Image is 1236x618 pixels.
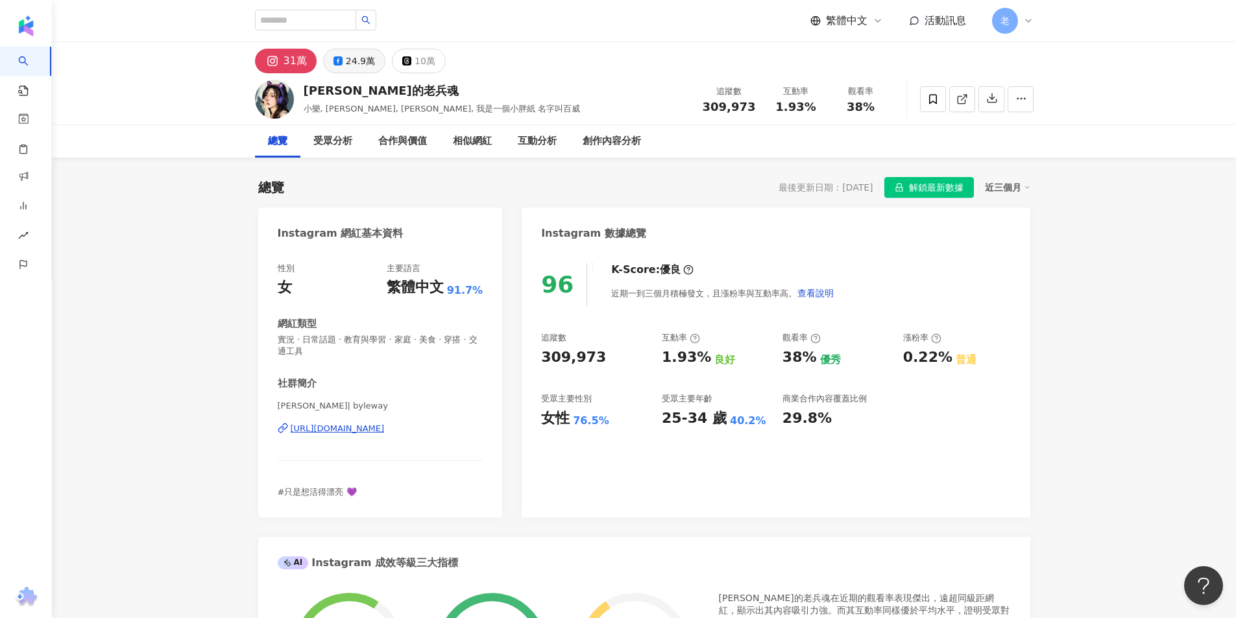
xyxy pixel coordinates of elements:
[361,16,370,25] span: search
[730,414,766,428] div: 40.2%
[956,353,976,367] div: 普通
[782,332,821,344] div: 觀看率
[447,283,483,298] span: 91.7%
[909,178,963,198] span: 解鎖最新數據
[797,280,834,306] button: 查看說明
[304,104,581,113] span: 小樂, [PERSON_NAME], [PERSON_NAME], 我是一個小胖紙 名字叫百威
[1184,566,1223,605] iframe: Help Scout Beacon - Open
[278,377,317,390] div: 社群簡介
[392,49,446,73] button: 10萬
[387,278,444,298] div: 繁體中文
[541,348,606,368] div: 309,973
[291,423,385,434] div: [URL][DOMAIN_NAME]
[662,393,712,405] div: 受眾主要年齡
[782,393,867,405] div: 商業合作內容覆蓋比例
[346,52,375,70] div: 24.9萬
[541,409,570,429] div: 女性
[541,393,592,405] div: 受眾主要性別
[541,271,574,298] div: 96
[573,414,609,428] div: 76.5%
[304,82,581,99] div: [PERSON_NAME]的老兵魂
[703,100,756,113] span: 309,973
[268,134,287,149] div: 總覽
[541,226,646,241] div: Instagram 數據總覽
[415,52,435,70] div: 10萬
[782,348,817,368] div: 38%
[278,317,317,331] div: 網紅類型
[782,409,832,429] div: 29.8%
[278,423,483,434] a: [URL][DOMAIN_NAME]
[714,353,735,367] div: 良好
[847,101,875,113] span: 38%
[258,178,284,196] div: 總覽
[284,52,307,70] div: 31萬
[660,263,681,277] div: 優良
[985,179,1030,196] div: 近三個月
[662,348,711,368] div: 1.93%
[278,556,309,569] div: AI
[884,177,974,198] button: 解鎖最新數據
[278,226,404,241] div: Instagram 網紅基本資料
[18,47,44,97] a: search
[541,332,566,344] div: 追蹤數
[255,49,317,73] button: 31萬
[775,101,816,113] span: 1.93%
[313,134,352,149] div: 受眾分析
[611,263,694,277] div: K-Score :
[278,278,292,298] div: 女
[903,348,952,368] div: 0.22%
[453,134,492,149] div: 相似網紅
[895,183,904,192] span: lock
[583,134,641,149] div: 創作內容分析
[662,332,700,344] div: 互動率
[771,85,821,98] div: 互動率
[16,16,36,36] img: logo icon
[278,556,458,570] div: Instagram 成效等級三大指標
[820,353,841,367] div: 優秀
[18,222,29,252] span: rise
[378,134,427,149] div: 合作與價值
[779,182,873,193] div: 最後更新日期：[DATE]
[1000,14,1010,28] span: 老
[323,49,385,73] button: 24.9萬
[278,334,483,357] span: 實況 · 日常話題 · 教育與學習 · 家庭 · 美食 · 穿搭 · 交通工具
[826,14,867,28] span: 繁體中文
[836,85,886,98] div: 觀看率
[797,288,834,298] span: 查看說明
[662,409,727,429] div: 25-34 歲
[903,332,941,344] div: 漲粉率
[611,280,834,306] div: 近期一到三個月積極發文，且漲粉率與互動率高。
[387,263,420,274] div: 主要語言
[255,80,294,119] img: KOL Avatar
[278,263,295,274] div: 性別
[925,14,966,27] span: 活動訊息
[703,85,756,98] div: 追蹤數
[518,134,557,149] div: 互動分析
[278,400,483,412] span: [PERSON_NAME]| byleway
[14,587,39,608] img: chrome extension
[278,487,357,497] span: #只是想活得漂亮 💜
